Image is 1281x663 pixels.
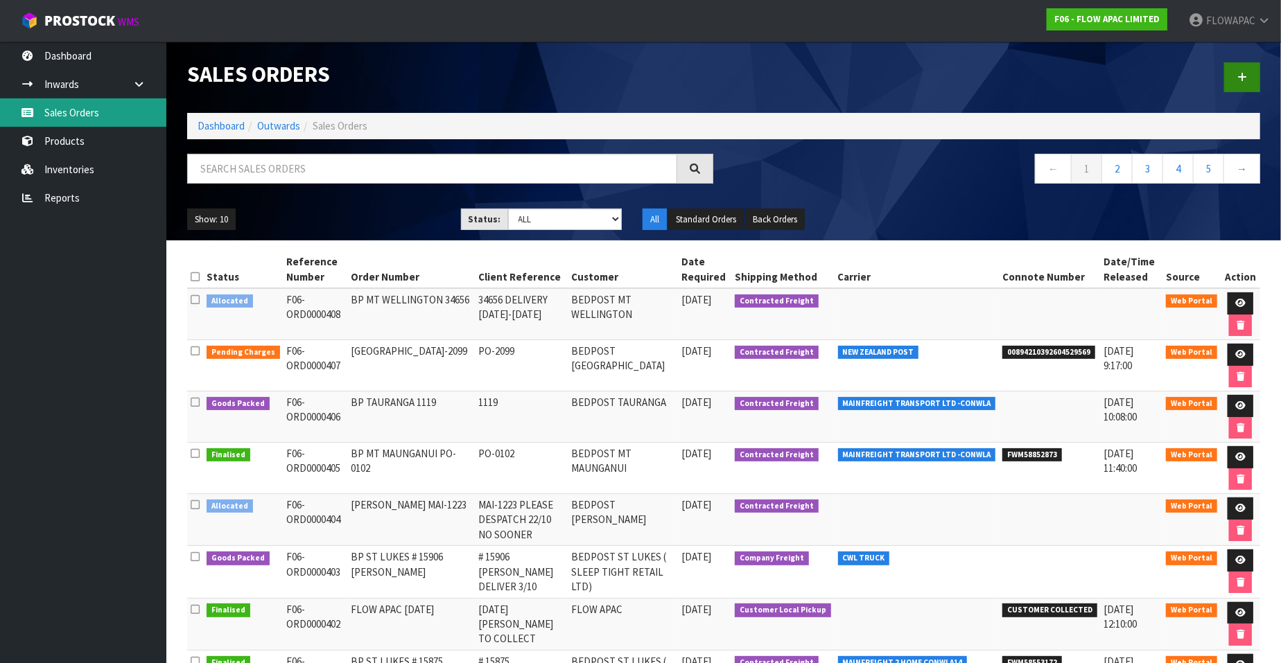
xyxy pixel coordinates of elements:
td: [PERSON_NAME] MAI-1223 [347,494,475,546]
span: ProStock [44,12,115,30]
a: Dashboard [198,119,245,132]
span: CUSTOMER COLLECTED [1002,603,1097,617]
span: [DATE] [681,603,711,616]
button: All [643,209,667,231]
span: [DATE] [681,293,711,306]
td: 34656 DELIVERY [DATE]-[DATE] [475,288,568,340]
strong: F06 - FLOW APAC LIMITED [1054,13,1160,25]
span: CWL TRUCK [838,551,890,565]
button: Standard Orders [668,209,744,231]
span: Allocated [207,500,253,513]
span: Company Freight [735,551,809,565]
a: ← [1035,154,1072,184]
small: WMS [118,15,139,28]
th: Carrier [835,251,1000,288]
span: Finalised [207,448,250,462]
span: Pending Charges [207,346,280,360]
a: 4 [1162,154,1194,184]
td: F06-ORD0000407 [284,340,347,391]
td: BEDPOST [PERSON_NAME] [568,494,678,546]
td: BEDPOST MT MAUNGANUI [568,443,678,494]
td: F06-ORD0000403 [284,546,347,598]
button: Back Orders [745,209,805,231]
a: 2 [1101,154,1133,184]
th: Date/Time Released [1101,251,1163,288]
td: FLOW APAC [DATE] [347,598,475,650]
span: Web Portal [1166,500,1217,513]
span: [DATE] [681,447,711,460]
a: 3 [1132,154,1163,184]
span: [DATE] [681,550,711,563]
span: [DATE] 12:10:00 [1104,603,1138,630]
td: BEDPOST MT WELLINGTON [568,288,678,340]
span: Web Portal [1166,294,1217,308]
span: Goods Packed [207,551,270,565]
span: Contracted Freight [735,346,819,360]
td: FLOW APAC [568,598,678,650]
th: Order Number [347,251,475,288]
span: [DATE] [681,396,711,409]
span: [DATE] 10:08:00 [1104,396,1138,423]
span: Contracted Freight [735,500,819,513]
td: F06-ORD0000404 [284,494,347,546]
span: Web Portal [1166,346,1217,360]
span: [DATE] [681,498,711,511]
th: Client Reference [475,251,568,288]
nav: Page navigation [734,154,1260,188]
td: PO-0102 [475,443,568,494]
span: Web Portal [1166,397,1217,411]
td: BP MT WELLINGTON 34656 [347,288,475,340]
span: FWM58852873 [1002,448,1062,462]
td: BEDPOST ST LUKES ( SLEEP TIGHT RETAIL LTD) [568,546,678,598]
span: Contracted Freight [735,294,819,308]
td: # 15906 [PERSON_NAME] DELIVER 3/10 [475,546,568,598]
td: MAI-1223 PLEASE DESPATCH 22/10 NO SOONER [475,494,568,546]
td: [GEOGRAPHIC_DATA]-2099 [347,340,475,391]
td: PO-2099 [475,340,568,391]
th: Reference Number [284,251,347,288]
strong: Status: [469,213,501,225]
th: Status [203,251,284,288]
td: 1119 [475,391,568,443]
a: → [1223,154,1260,184]
td: F06-ORD0000406 [284,391,347,443]
a: Outwards [257,119,300,132]
span: 00894210392604529569 [1002,346,1095,360]
span: Customer Local Pickup [735,603,831,617]
span: Web Portal [1166,603,1217,617]
td: [DATE] [PERSON_NAME] TO COLLECT [475,598,568,650]
span: MAINFREIGHT TRANSPORT LTD -CONWLA [838,448,996,462]
td: BEDPOST [GEOGRAPHIC_DATA] [568,340,678,391]
th: Source [1162,251,1221,288]
h1: Sales Orders [187,62,713,87]
span: Finalised [207,603,250,617]
span: Contracted Freight [735,448,819,462]
a: 1 [1071,154,1102,184]
span: Goods Packed [207,397,270,411]
span: [DATE] 9:17:00 [1104,344,1134,372]
th: Connote Number [999,251,1101,288]
td: F06-ORD0000402 [284,598,347,650]
td: F06-ORD0000408 [284,288,347,340]
td: F06-ORD0000405 [284,443,347,494]
input: Search sales orders [187,154,677,184]
th: Shipping Method [731,251,835,288]
span: Sales Orders [313,119,367,132]
span: Web Portal [1166,448,1217,462]
button: Show: 10 [187,209,236,231]
span: NEW ZEALAND POST [838,346,919,360]
a: 5 [1193,154,1224,184]
span: Allocated [207,294,253,308]
img: cube-alt.png [21,12,38,29]
span: [DATE] 11:40:00 [1104,447,1138,475]
td: BP ST LUKES # 15906 [PERSON_NAME] [347,546,475,598]
th: Date Required [678,251,731,288]
span: Contracted Freight [735,397,819,411]
th: Action [1221,251,1260,288]
td: BEDPOST TAURANGA [568,391,678,443]
td: BP TAURANGA 1119 [347,391,475,443]
span: Web Portal [1166,551,1217,565]
th: Customer [568,251,678,288]
span: [DATE] [681,344,711,357]
span: FLOWAPAC [1206,14,1255,27]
